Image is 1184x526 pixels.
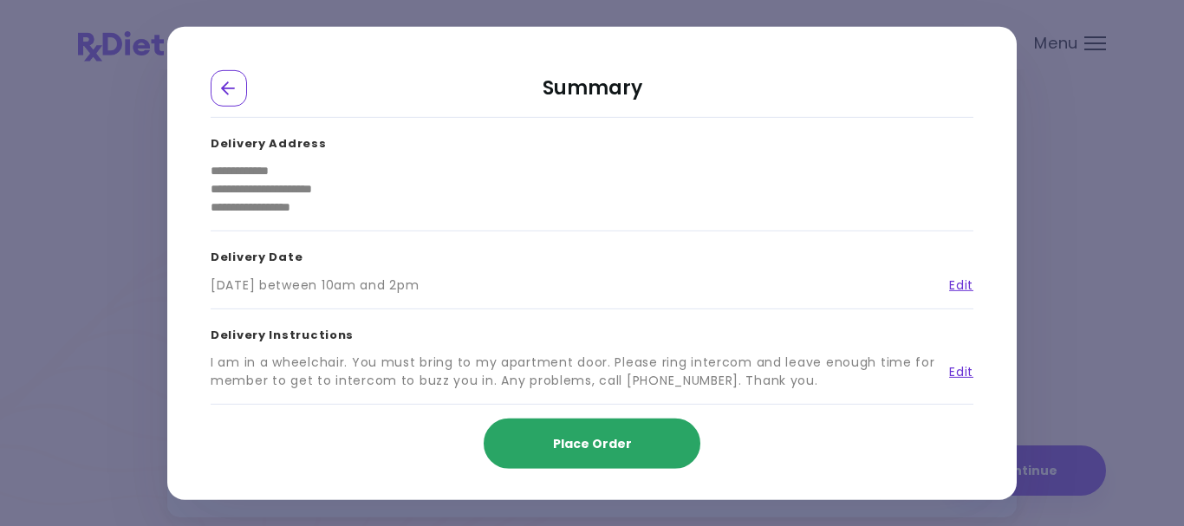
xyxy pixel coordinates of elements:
[211,405,973,450] h3: Summary
[211,69,973,117] h2: Summary
[936,276,973,294] a: Edit
[211,69,247,106] div: Go Back
[211,308,973,354] h3: Delivery Instructions
[211,117,973,162] h3: Delivery Address
[211,354,936,390] div: I am in a wheelchair. You must bring to my apartment door. Please ring intercom and leave enough ...
[211,276,419,294] div: [DATE] between 10am and 2pm
[484,419,700,469] button: Place Order
[211,231,973,276] h3: Delivery Date
[936,362,973,380] a: Edit
[553,435,632,452] span: Place Order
